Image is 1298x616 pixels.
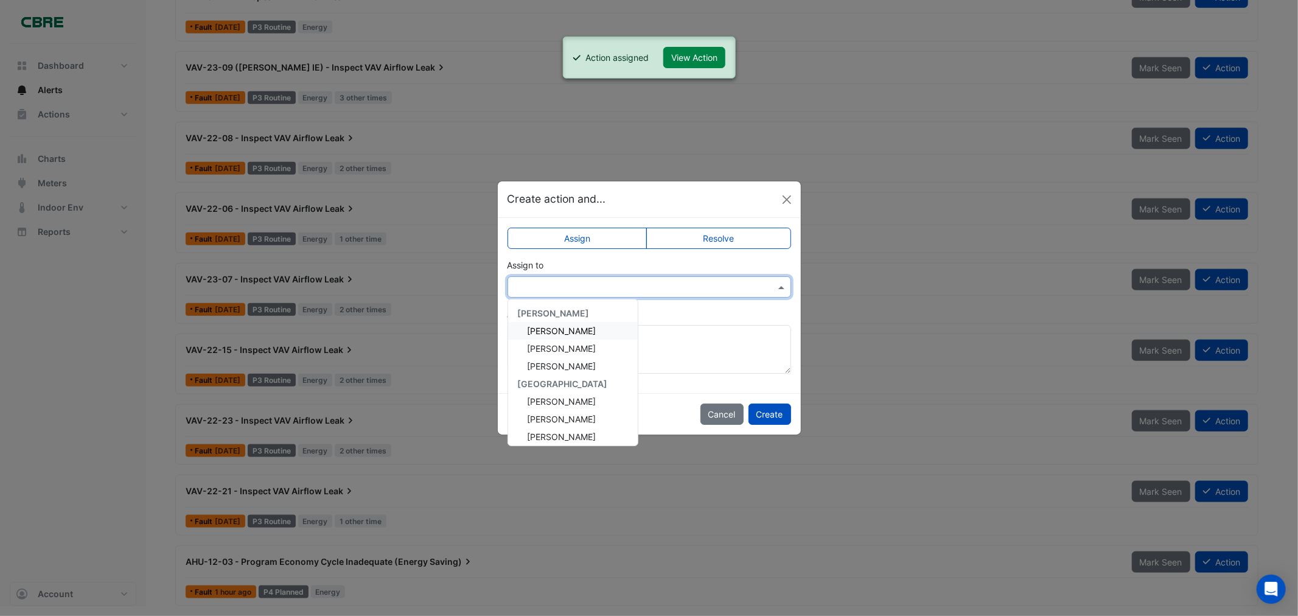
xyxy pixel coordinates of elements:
[1257,575,1286,604] div: Open Intercom Messenger
[508,299,638,446] ng-dropdown-panel: Options list
[528,432,596,442] span: [PERSON_NAME]
[528,414,596,424] span: [PERSON_NAME]
[518,379,608,389] span: [GEOGRAPHIC_DATA]
[700,404,744,425] button: Cancel
[778,191,796,209] button: Close
[528,326,596,336] span: [PERSON_NAME]
[508,191,606,207] h5: Create action and...
[528,361,596,371] span: [PERSON_NAME]
[528,343,596,354] span: [PERSON_NAME]
[585,51,649,64] div: Action assigned
[646,228,791,249] label: Resolve
[518,308,590,318] span: [PERSON_NAME]
[748,404,791,425] button: Create
[663,47,725,68] button: View Action
[508,259,544,271] label: Assign to
[528,396,596,407] span: [PERSON_NAME]
[508,228,647,249] label: Assign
